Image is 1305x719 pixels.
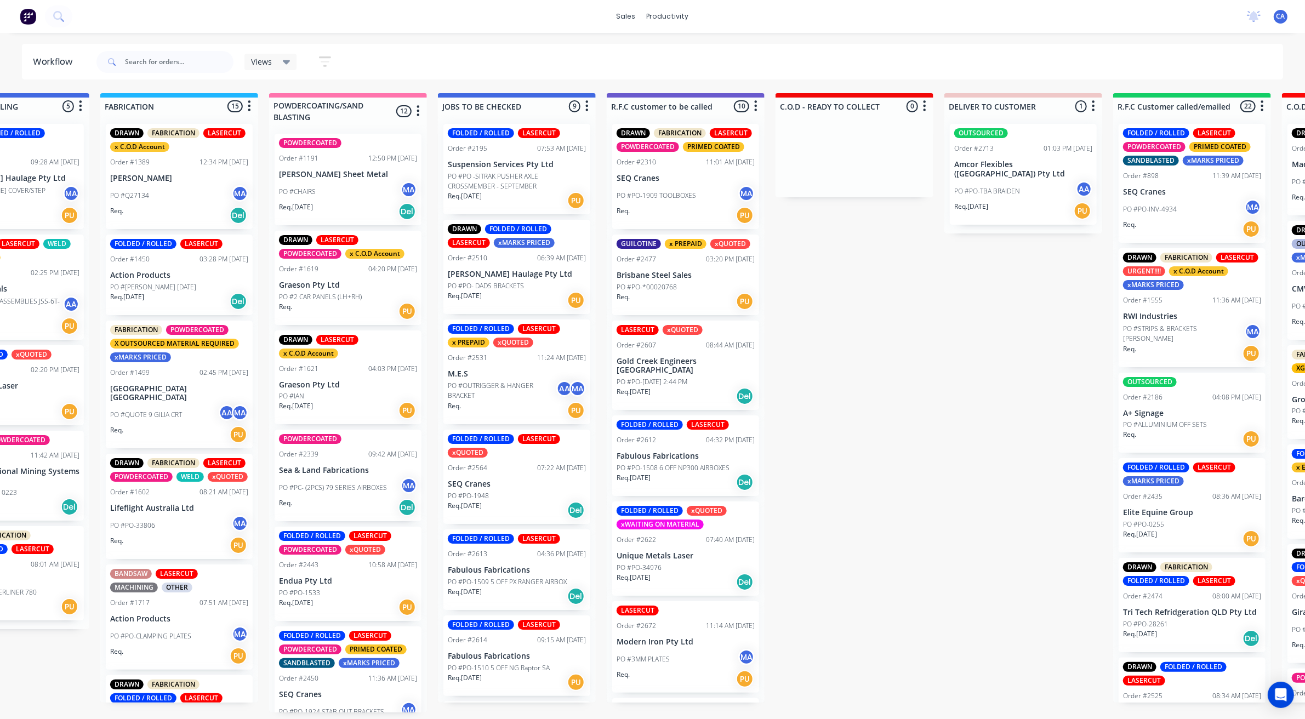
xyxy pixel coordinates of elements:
[106,321,253,449] div: FABRICATIONPOWDERCOATEDX OUTSOURCED MATERIAL REQUIREDxMARKS PRICEDOrder #149902:45 PM [DATE][GEOG...
[279,560,318,570] div: Order #2443
[1243,530,1260,547] div: PU
[950,124,1097,225] div: OUTSOURCEDOrder #271301:03 PM [DATE]Amcor Flexibles ([GEOGRAPHIC_DATA]) Pty LtdPO #PO-TBA BRAIDEN...
[1212,392,1261,402] div: 04:08 PM [DATE]
[279,434,341,444] div: POWDERCOATED
[1119,558,1266,652] div: DRAWNFABRICATIONFOLDED / ROLLEDLASERCUTOrder #247408:00 AM [DATE]Tri Tech Refridgeration QLD Pty ...
[208,472,248,482] div: xQUOTED
[275,430,421,521] div: POWDERCOATEDOrder #233909:42 AM [DATE]Sea & Land FabricationsPO #PC- (2PCS) 79 SERIES AIRBOXESMAR...
[279,577,417,586] p: Endua Pty Ltd
[398,303,416,320] div: PU
[537,353,586,363] div: 11:24 AM [DATE]
[1123,520,1164,529] p: PO #PO-0255
[279,380,417,390] p: Graeson Pty Ltd
[162,583,192,592] div: OTHER
[617,452,755,461] p: Fabulous Fabrications
[556,380,573,397] div: AA
[710,128,752,138] div: LASERCUT
[1212,295,1261,305] div: 11:36 AM [DATE]
[368,449,417,459] div: 09:42 AM [DATE]
[279,292,362,302] p: PO #2 CAR PANELS (LH+RH)
[398,203,416,220] div: Del
[279,364,318,374] div: Order #1621
[232,515,248,532] div: MA
[617,387,651,397] p: Req. [DATE]
[448,463,487,473] div: Order #2564
[110,472,173,482] div: POWDERCOATED
[279,153,318,163] div: Order #1191
[1243,430,1260,448] div: PU
[1074,202,1091,220] div: PU
[448,353,487,363] div: Order #2531
[443,124,590,214] div: FOLDED / ROLLEDLASERCUTOrder #219507:53 AM [DATE]Suspension Services Pty LtdPO #PO -SITRAK PUSHER...
[1123,266,1165,276] div: URGENT!!!!
[106,454,253,559] div: DRAWNFABRICATIONLASERCUTPOWDERCOATEDWELDxQUOTEDOrder #160208:21 AM [DATE]Lifeflight Australia Ltd...
[537,463,586,473] div: 07:22 AM [DATE]
[110,410,182,420] p: PO #QUOTE 9 GILIA CRT
[1160,253,1212,263] div: FABRICATION
[279,264,318,274] div: Order #1619
[448,369,586,379] p: M.E.S
[617,573,651,583] p: Req. [DATE]
[232,404,248,421] div: MA
[316,235,358,245] div: LASERCUT
[279,235,312,245] div: DRAWN
[443,319,590,425] div: FOLDED / ROLLEDLASERCUTx PREPAIDxQUOTEDOrder #253111:24 AM [DATE]M.E.SPO #OUTRIGGER & HANGER BRAC...
[617,420,683,430] div: FOLDED / ROLLED
[279,170,417,179] p: [PERSON_NAME] Sheet Metal
[110,206,123,216] p: Req.
[279,449,318,459] div: Order #2339
[279,187,316,197] p: PO #CHAIRS
[63,296,79,312] div: AA
[232,185,248,202] div: MA
[567,501,585,519] div: Del
[147,458,200,468] div: FABRICATION
[448,238,490,248] div: LASERCUT
[1123,324,1245,344] p: PO #STRIPS & BRACKETS [PERSON_NAME]
[1123,280,1184,290] div: xMARKS PRICED
[110,569,152,579] div: BANDSAW
[706,340,755,350] div: 08:44 AM [DATE]
[31,365,79,375] div: 02:20 PM [DATE]
[106,564,253,670] div: BANDSAWLASERCUTMACHININGOTHEROrder #171707:51 AM [DATE]Action ProductsPO #PO-CLAMPING PLATESMAReq.PU
[230,537,247,554] div: PU
[617,506,683,516] div: FOLDED / ROLLED
[736,207,754,224] div: PU
[448,128,514,138] div: FOLDED / ROLLED
[448,549,487,559] div: Order #2613
[1123,171,1159,181] div: Order #898
[31,450,79,460] div: 11:42 AM [DATE]
[448,270,586,279] p: [PERSON_NAME] Haulage Pty Ltd
[736,473,754,491] div: Del
[537,144,586,153] div: 07:53 AM [DATE]
[279,249,341,259] div: POWDERCOATED
[1243,345,1260,362] div: PU
[954,160,1092,179] p: Amcor Flexibles ([GEOGRAPHIC_DATA]) Pty Ltd
[200,368,248,378] div: 02:45 PM [DATE]
[494,238,555,248] div: xMARKS PRICED
[710,239,750,249] div: xQUOTED
[1212,492,1261,501] div: 08:36 AM [DATE]
[110,292,144,302] p: Req. [DATE]
[954,128,1008,138] div: OUTSOURCED
[219,404,235,421] div: AA
[401,181,417,198] div: MA
[1123,344,1136,354] p: Req.
[448,587,482,597] p: Req. [DATE]
[569,380,586,397] div: MA
[617,282,677,292] p: PO #PO-*00020768
[448,480,586,489] p: SEQ Cranes
[110,157,150,167] div: Order #1389
[279,138,341,148] div: POWDERCOATED
[110,352,171,362] div: xMARKS PRICED
[1123,409,1261,418] p: A+ Signage
[12,350,52,359] div: xQUOTED
[617,191,696,201] p: PO #PO-1909 TOOLBOXES
[612,501,759,596] div: FOLDED / ROLLEDxQUOTEDxWAITING ON MATERIALOrder #262207:40 AM [DATE]Unique Metals LaserPO #PO-349...
[203,458,246,468] div: LASERCUT
[617,435,656,445] div: Order #2612
[61,317,78,335] div: PU
[166,325,229,335] div: POWDERCOATED
[275,527,421,621] div: FOLDED / ROLLEDLASERCUTPOWDERCOATEDxQUOTEDOrder #244310:58 AM [DATE]Endua Pty LtdPO #PO-1533Req.[...
[43,239,71,249] div: WELD
[1123,187,1261,197] p: SEQ Cranes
